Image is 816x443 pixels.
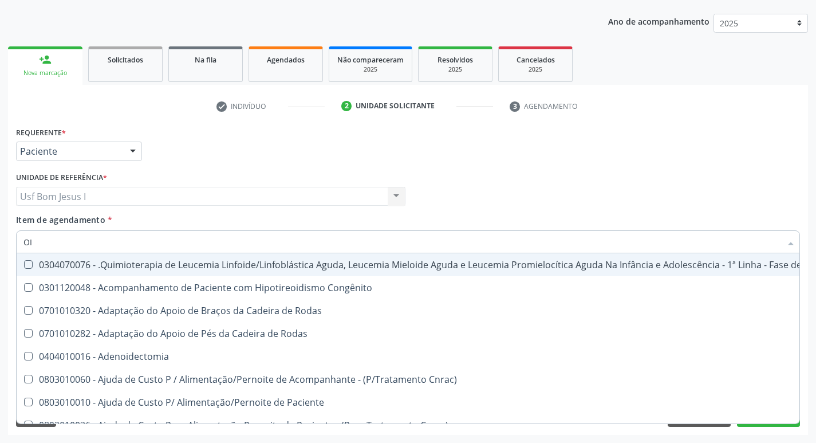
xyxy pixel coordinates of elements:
[517,55,555,65] span: Cancelados
[108,55,143,65] span: Solicitados
[507,65,564,74] div: 2025
[23,230,781,253] input: Buscar por procedimentos
[16,169,107,187] label: Unidade de referência
[341,101,352,111] div: 2
[437,55,473,65] span: Resolvidos
[337,55,404,65] span: Não compareceram
[39,53,52,66] div: person_add
[16,214,105,225] span: Item de agendamento
[16,69,74,77] div: Nova marcação
[356,101,435,111] div: Unidade solicitante
[20,146,119,157] span: Paciente
[427,65,484,74] div: 2025
[16,124,66,142] label: Requerente
[195,55,216,65] span: Na fila
[337,65,404,74] div: 2025
[267,55,305,65] span: Agendados
[608,14,709,28] p: Ano de acompanhamento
